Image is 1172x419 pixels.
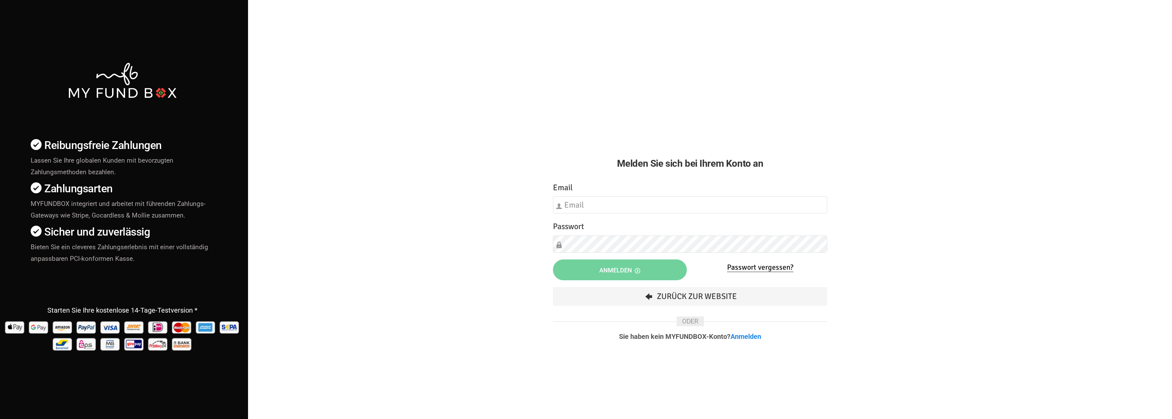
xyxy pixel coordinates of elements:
img: Bancontact Pay [52,335,74,352]
h4: Sicher und zuverlässig [31,224,221,240]
a: Anmelden [730,332,761,341]
a: Passwort vergessen? [727,263,793,272]
img: p24 Pay [147,335,169,352]
a: Zurück zur Website [553,287,827,306]
img: sepa Pay [219,319,241,335]
h2: Melden Sie sich bei Ihrem Konto an [553,156,827,171]
input: Email [553,196,827,213]
h4: Zahlungsarten [31,180,221,197]
img: mfbwhite.png [67,61,177,100]
img: Paypal [76,319,98,335]
img: giropay [123,335,145,352]
img: american_express Pay [195,319,217,335]
span: Anmelden [599,267,640,274]
span: MYFUNDBOX integriert und arbeitet mit führenden Zahlungs-Gateways wie Stripe, Gocardless & Mollie... [31,200,205,219]
img: Ideal Pay [147,319,169,335]
img: Mastercard Pay [171,319,193,335]
h4: Reibungsfreie Zahlungen [31,137,221,154]
img: Sofort Pay [123,319,145,335]
p: Sie haben kein MYFUNDBOX-Konto? [553,333,827,340]
span: Bieten Sie ein cleveres Zahlungserlebnis mit einer vollständig anpassbaren PCI-konformen Kasse. [31,243,208,263]
img: Apple Pay [4,319,26,335]
img: banktransfer [171,335,193,352]
span: Lassen Sie Ihre globalen Kunden mit bevorzugten Zahlungsmethoden bezahlen. [31,156,173,176]
img: EPS Pay [76,335,98,352]
button: Anmelden [553,259,687,280]
img: Visa [99,319,122,335]
span: ODER [677,316,704,326]
label: Email [553,181,573,194]
img: Amazon [52,319,74,335]
img: Google Pay [28,319,50,335]
label: Passwort [553,220,584,233]
img: mb Pay [99,335,122,352]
